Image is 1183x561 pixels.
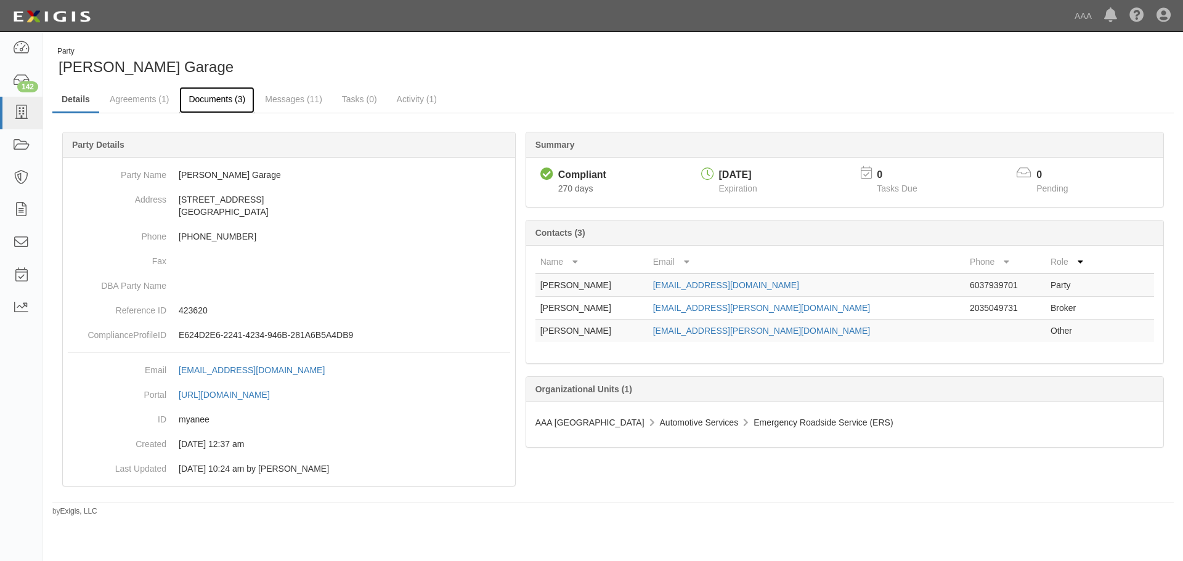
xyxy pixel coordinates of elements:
[68,298,166,317] dt: Reference ID
[1068,4,1098,28] a: AAA
[1036,184,1068,193] span: Pending
[68,163,166,181] dt: Party Name
[68,187,166,206] dt: Address
[179,87,254,113] a: Documents (3)
[660,418,739,427] span: Automotive Services
[68,163,510,187] dd: [PERSON_NAME] Garage
[653,280,799,290] a: [EMAIL_ADDRESS][DOMAIN_NAME]
[59,59,234,75] span: [PERSON_NAME] Garage
[256,87,331,111] a: Messages (11)
[535,273,648,297] td: [PERSON_NAME]
[965,297,1046,320] td: 2035049731
[535,251,648,273] th: Name
[100,87,178,111] a: Agreements (1)
[68,323,166,341] dt: ComplianceProfileID
[9,6,94,28] img: logo-5460c22ac91f19d4615b14bd174203de0afe785f0fc80cf4dbbc73dc1793850b.png
[17,81,38,92] div: 142
[965,273,1046,297] td: 6037939701
[179,329,510,341] p: E624D2E6-2241-4234-946B-281A6B5A4DB9
[1046,251,1105,273] th: Role
[535,297,648,320] td: [PERSON_NAME]
[653,326,870,336] a: [EMAIL_ADDRESS][PERSON_NAME][DOMAIN_NAME]
[648,251,965,273] th: Email
[719,168,757,182] div: [DATE]
[68,224,510,249] dd: [PHONE_NUMBER]
[68,273,166,292] dt: DBA Party Name
[57,46,234,57] div: Party
[1046,297,1105,320] td: Broker
[179,365,338,375] a: [EMAIL_ADDRESS][DOMAIN_NAME]
[1036,168,1083,182] p: 0
[68,407,510,432] dd: myanee
[965,251,1046,273] th: Phone
[1046,320,1105,342] td: Other
[68,224,166,243] dt: Phone
[535,140,575,150] b: Summary
[68,432,166,450] dt: Created
[754,418,893,427] span: Emergency Roadside Service (ERS)
[68,432,510,456] dd: 03/10/2023 12:37 am
[179,304,510,317] p: 423620
[535,320,648,342] td: [PERSON_NAME]
[68,249,166,267] dt: Fax
[52,46,604,78] div: Kruczek's Garage
[60,507,97,515] a: Exigis, LLC
[68,407,166,426] dt: ID
[179,390,283,400] a: [URL][DOMAIN_NAME]
[877,168,932,182] p: 0
[388,87,446,111] a: Activity (1)
[535,418,644,427] span: AAA [GEOGRAPHIC_DATA]
[877,184,917,193] span: Tasks Due
[1129,9,1144,23] i: Help Center - Complianz
[558,168,606,182] div: Compliant
[68,358,166,376] dt: Email
[72,140,124,150] b: Party Details
[558,184,593,193] span: Since 12/13/2024
[68,187,510,224] dd: [STREET_ADDRESS] [GEOGRAPHIC_DATA]
[68,456,510,481] dd: 04/22/2024 10:24 am by Benjamin Tully
[68,456,166,475] dt: Last Updated
[540,168,553,181] i: Compliant
[535,228,585,238] b: Contacts (3)
[68,382,166,401] dt: Portal
[535,384,632,394] b: Organizational Units (1)
[179,364,325,376] div: [EMAIL_ADDRESS][DOMAIN_NAME]
[653,303,870,313] a: [EMAIL_ADDRESS][PERSON_NAME][DOMAIN_NAME]
[52,506,97,517] small: by
[333,87,386,111] a: Tasks (0)
[52,87,99,113] a: Details
[1046,273,1105,297] td: Party
[719,184,757,193] span: Expiration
